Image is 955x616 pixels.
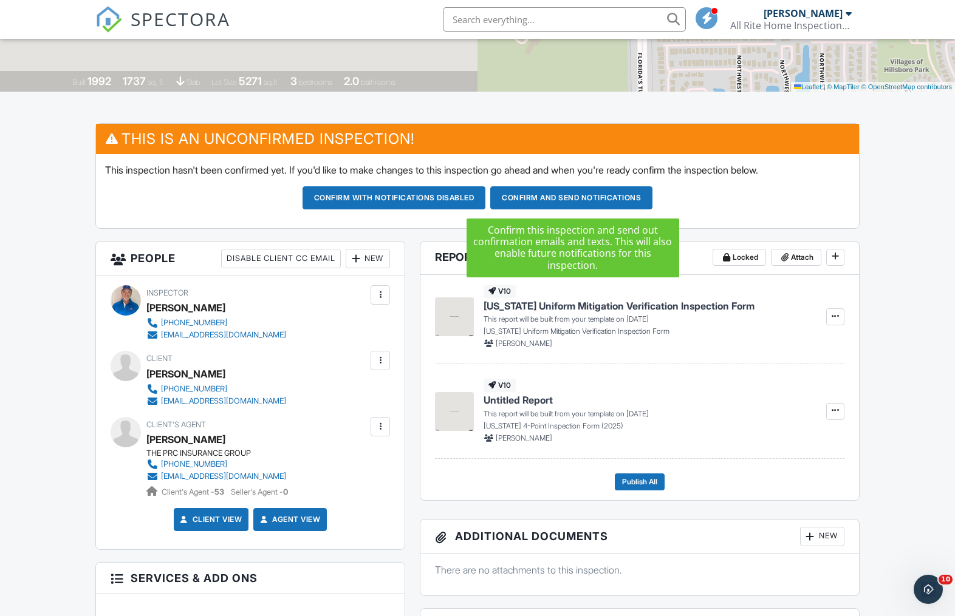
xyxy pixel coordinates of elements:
h3: Additional Documents [420,520,859,554]
div: [EMAIL_ADDRESS][DOMAIN_NAME] [161,396,286,406]
span: Seller's Agent - [231,487,288,496]
a: SPECTORA [95,16,230,42]
span: bathrooms [361,78,395,87]
a: [PERSON_NAME] [146,430,225,448]
a: [PHONE_NUMBER] [146,383,286,395]
span: Inspector [146,288,188,297]
div: [PHONE_NUMBER] [161,459,227,469]
h3: This is an Unconfirmed Inspection! [96,124,859,154]
div: [EMAIL_ADDRESS][DOMAIN_NAME] [161,472,286,481]
div: [EMAIL_ADDRESS][DOMAIN_NAME] [161,330,286,340]
button: Confirm with notifications disabled [303,186,486,209]
span: sq.ft. [264,78,279,87]
span: sq. ft. [148,78,165,87]
h3: People [96,242,405,276]
span: | [823,83,825,90]
span: Client [146,354,173,363]
span: slab [187,78,200,87]
a: [PHONE_NUMBER] [146,458,286,470]
a: [EMAIL_ADDRESS][DOMAIN_NAME] [146,395,286,407]
div: 2.0 [344,75,359,87]
div: [PHONE_NUMBER] [161,318,227,328]
a: [EMAIL_ADDRESS][DOMAIN_NAME] [146,470,286,482]
div: [PHONE_NUMBER] [161,384,227,394]
input: Search everything... [443,7,686,32]
a: © MapTiler [827,83,860,90]
div: 3 [290,75,297,87]
strong: 0 [283,487,288,496]
p: There are no attachments to this inspection. [435,563,844,577]
div: 5271 [239,75,262,87]
div: [PERSON_NAME] [146,365,225,383]
iframe: Intercom live chat [914,575,943,604]
div: 1737 [123,75,146,87]
span: SPECTORA [131,6,230,32]
span: Client's Agent - [162,487,226,496]
a: Leaflet [794,83,821,90]
a: Client View [178,513,242,526]
span: bedrooms [299,78,332,87]
img: The Best Home Inspection Software - Spectora [95,6,122,33]
a: [PHONE_NUMBER] [146,317,286,329]
span: Client's Agent [146,420,206,429]
div: All Rite Home Inspections, Inc [730,19,852,32]
p: This inspection hasn't been confirmed yet. If you'd like to make changes to this inspection go ah... [105,163,850,177]
button: Confirm and send notifications [490,186,652,209]
a: [EMAIL_ADDRESS][DOMAIN_NAME] [146,329,286,341]
a: © OpenStreetMap contributors [861,83,952,90]
div: THE PRC INSURANCE GROUP [146,448,296,458]
div: [PERSON_NAME] [764,7,843,19]
strong: 53 [214,487,224,496]
a: Agent View [258,513,320,526]
div: 1992 [87,75,111,87]
span: Built [72,78,86,87]
div: Disable Client CC Email [221,249,341,268]
div: [PERSON_NAME] [146,299,225,317]
span: Lot Size [211,78,237,87]
div: New [800,527,844,546]
h3: Services & Add ons [96,563,405,594]
span: 10 [939,575,953,584]
div: New [346,249,390,268]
